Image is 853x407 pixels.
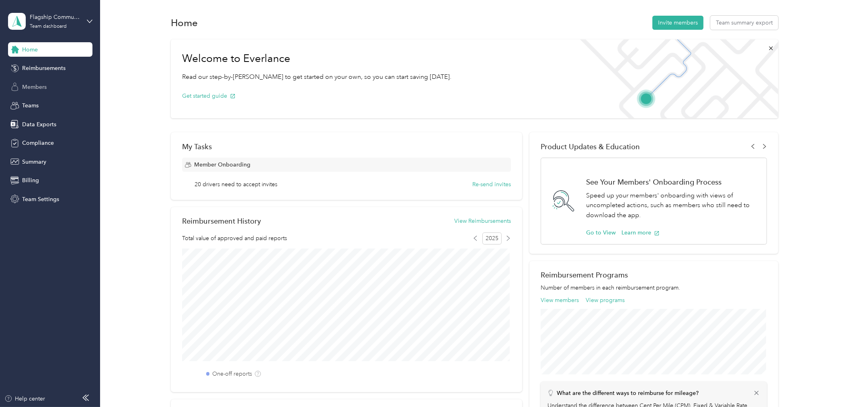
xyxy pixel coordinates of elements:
[710,16,778,30] button: Team summary export
[586,296,625,304] button: View programs
[194,160,250,169] span: Member Onboarding
[22,195,59,203] span: Team Settings
[22,45,38,54] span: Home
[572,39,778,118] img: Welcome to everlance
[808,362,853,407] iframe: Everlance-gr Chat Button Frame
[22,64,66,72] span: Reimbursements
[22,158,46,166] span: Summary
[541,271,767,279] h2: Reimbursement Programs
[22,120,56,129] span: Data Exports
[557,389,699,397] p: What are the different ways to reimburse for mileage?
[22,176,39,185] span: Billing
[541,284,767,292] p: Number of members in each reimbursement program.
[182,142,511,151] div: My Tasks
[541,142,640,151] span: Product Updates & Education
[652,16,703,30] button: Invite members
[586,178,759,186] h1: See Your Members' Onboarding Process
[541,296,579,304] button: View members
[182,217,261,225] h2: Reimbursement History
[182,92,236,100] button: Get started guide
[171,18,198,27] h1: Home
[4,395,45,403] button: Help center
[621,228,660,237] button: Learn more
[22,83,47,91] span: Members
[22,139,54,147] span: Compliance
[482,232,502,245] span: 2025
[30,24,67,29] div: Team dashboard
[212,370,252,378] label: One-off reports
[30,13,80,21] div: Flagship Communities
[454,217,511,225] button: View Reimbursements
[472,180,511,189] button: Re-send invites
[586,191,759,220] p: Speed up your members' onboarding with views of uncompleted actions, such as members who still ne...
[182,52,451,65] h1: Welcome to Everlance
[182,234,287,243] span: Total value of approved and paid reports
[586,228,616,237] button: Go to View
[182,72,451,82] p: Read our step-by-[PERSON_NAME] to get started on your own, so you can start saving [DATE].
[195,180,278,189] span: 20 drivers need to accept invites
[22,101,39,110] span: Teams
